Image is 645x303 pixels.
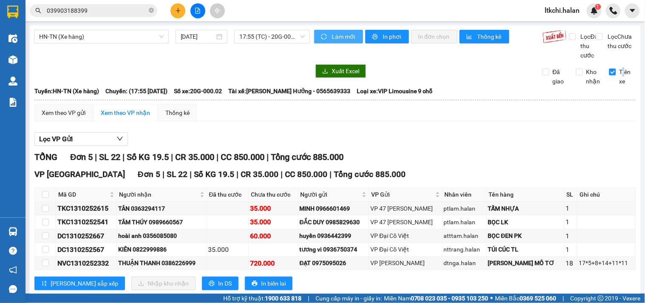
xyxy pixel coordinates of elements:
[314,30,363,43] button: syncLàm mới
[118,231,205,240] div: hoài anh 0356085080
[332,32,356,41] span: Làm mới
[9,55,17,64] img: warehouse-icon
[194,169,235,179] span: Số KG 19.5
[384,294,489,303] span: Miền Nam
[99,152,120,162] span: SL 22
[41,280,47,287] span: sort-ascending
[250,217,296,227] div: 35.000
[80,21,355,31] li: 271 - [PERSON_NAME] - [GEOGRAPHIC_DATA] - [GEOGRAPHIC_DATA]
[181,32,215,41] input: 13/10/2025
[34,169,125,179] span: VP [GEOGRAPHIC_DATA]
[116,135,123,142] span: down
[131,277,196,290] button: downloadNhập kho nhận
[250,258,296,269] div: 720.000
[245,277,293,290] button: printerIn biên lai
[207,188,249,202] th: Đã thu cước
[566,231,576,241] div: 1
[9,98,17,107] img: solution-icon
[56,202,117,215] td: TKC1310252615
[357,86,433,96] span: Loại xe: VIP Limousine 9 chỗ
[175,8,181,14] span: plus
[549,67,570,86] span: Đã giao
[300,217,368,227] div: ĐẮC DUY 0985829630
[597,4,600,10] span: 1
[210,3,225,18] button: aim
[11,11,74,53] img: logo.jpg
[105,86,168,96] span: Chuyến: (17:55 [DATE])
[118,258,205,268] div: THUẬN THANH 0386226999
[444,204,485,213] div: ptlam.halan
[239,30,305,43] span: 17:55 (TC) - 20G-000.02
[47,6,147,15] input: Tìm tên, số ĐT hoặc mã đơn
[371,190,433,199] span: VP Gửi
[370,258,440,268] div: VP [PERSON_NAME]
[34,152,57,162] span: TỔNG
[208,244,247,255] div: 35.000
[591,7,598,14] img: icon-new-feature
[300,245,368,254] div: tương vi 0936750374
[249,188,298,202] th: Chưa thu cước
[171,152,173,162] span: |
[300,204,368,213] div: MINH 0966601469
[149,8,154,13] span: close-circle
[56,257,117,270] td: NVC1310252332
[488,231,563,240] div: BỌC ĐEN PK
[39,30,164,43] span: HN-TN (Xe hàng)
[271,152,344,162] span: Tổng cước 885.000
[285,169,328,179] span: CC 850.000
[237,169,239,179] span: |
[477,32,503,41] span: Thống kê
[595,4,601,10] sup: 1
[118,217,205,227] div: TÂM THÚY 0989660567
[321,34,328,40] span: sync
[216,152,219,162] span: |
[370,231,440,240] div: VP Đại Cồ Việt
[330,169,332,179] span: |
[372,34,379,40] span: printer
[209,280,215,287] span: printer
[369,229,442,243] td: VP Đại Cồ Việt
[566,217,576,227] div: 1
[543,30,567,43] img: 9k=
[566,244,576,255] div: 1
[11,58,127,86] b: GỬI : VP [GEOGRAPHIC_DATA]
[579,258,634,268] div: 17*5+8+14+11*11
[175,152,214,162] span: CR 35.000
[334,169,406,179] span: Tổng cước 885.000
[411,295,489,302] strong: 0708 023 035 - 0935 103 250
[202,277,239,290] button: printerIn DS
[162,169,165,179] span: |
[138,169,160,179] span: Đơn 5
[267,152,269,162] span: |
[369,257,442,270] td: VP Nguyễn Văn Cừ
[7,6,18,18] img: logo-vxr
[250,231,296,241] div: 60.000
[190,169,192,179] span: |
[629,7,636,14] span: caret-down
[9,266,17,274] span: notification
[520,295,557,302] strong: 0369 525 060
[9,34,17,43] img: warehouse-icon
[488,258,563,268] div: [PERSON_NAME] MÔ TƠ
[566,203,576,214] div: 1
[369,215,442,229] td: VP 47 Trần Khát Chân
[252,280,258,287] span: printer
[444,245,485,254] div: nttrang.halan
[241,169,279,179] span: CR 35.000
[56,243,117,257] td: DC1310252567
[221,152,264,162] span: CC 850.000
[332,66,359,76] span: Xuất Excel
[118,204,205,213] div: TÂN 0363294117
[70,152,93,162] span: Đơn 5
[370,245,440,254] div: VP Đại Cồ Việt
[34,277,125,290] button: sort-ascending[PERSON_NAME] sắp xếp
[57,244,115,255] div: DC1310252567
[315,64,366,78] button: downloadXuất Excel
[610,7,617,14] img: phone-icon
[223,294,301,303] span: Hỗ trợ kỹ thuật:
[411,30,457,43] button: In đơn chọn
[9,77,17,86] img: warehouse-icon
[466,34,474,40] span: bar-chart
[625,3,640,18] button: caret-down
[315,294,382,303] span: Cung cấp máy in - giấy in:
